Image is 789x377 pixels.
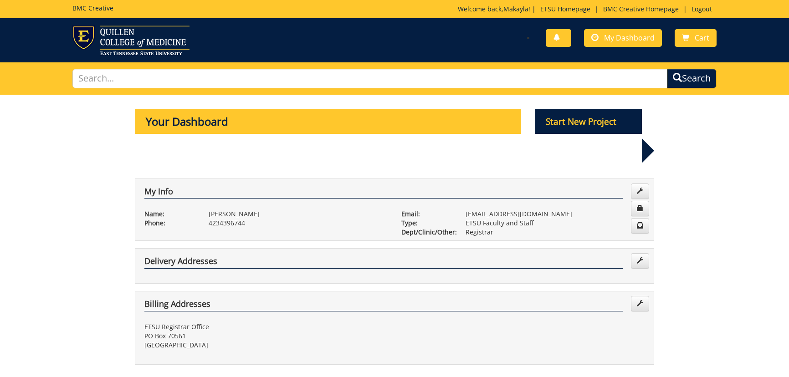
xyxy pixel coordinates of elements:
a: BMC Creative Homepage [599,5,683,13]
p: PO Box 70561 [144,331,388,341]
h4: Billing Addresses [144,300,623,311]
img: ETSU logo [72,25,190,55]
a: Edit Addresses [631,296,649,311]
a: Change Communication Preferences [631,218,649,234]
p: Phone: [144,219,195,228]
a: My Dashboard [584,29,662,47]
p: Dept/Clinic/Other: [401,228,452,237]
p: ETSU Faculty and Staff [466,219,645,228]
span: My Dashboard [604,33,655,43]
a: Makayla [503,5,528,13]
p: Type: [401,219,452,228]
a: Logout [687,5,717,13]
p: Registrar [466,228,645,237]
p: ETSU Registrar Office [144,322,388,331]
a: Start New Project [535,118,642,127]
button: Search [667,69,717,88]
a: ETSU Homepage [536,5,595,13]
p: Welcome back, ! | | | [458,5,717,14]
p: Email: [401,209,452,219]
a: Edit Info [631,183,649,199]
p: Name: [144,209,195,219]
p: Start New Project [535,109,642,134]
p: [GEOGRAPHIC_DATA] [144,341,388,350]
p: [PERSON_NAME] [209,209,388,219]
a: Edit Addresses [631,253,649,269]
p: Your Dashboard [135,109,521,134]
span: Cart [695,33,709,43]
h5: BMC Creative [72,5,113,11]
p: [EMAIL_ADDRESS][DOMAIN_NAME] [466,209,645,219]
a: Cart [675,29,717,47]
a: Change Password [631,201,649,216]
input: Search... [72,69,667,88]
p: 4234396744 [209,219,388,228]
h4: My Info [144,187,623,199]
h4: Delivery Addresses [144,257,623,269]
